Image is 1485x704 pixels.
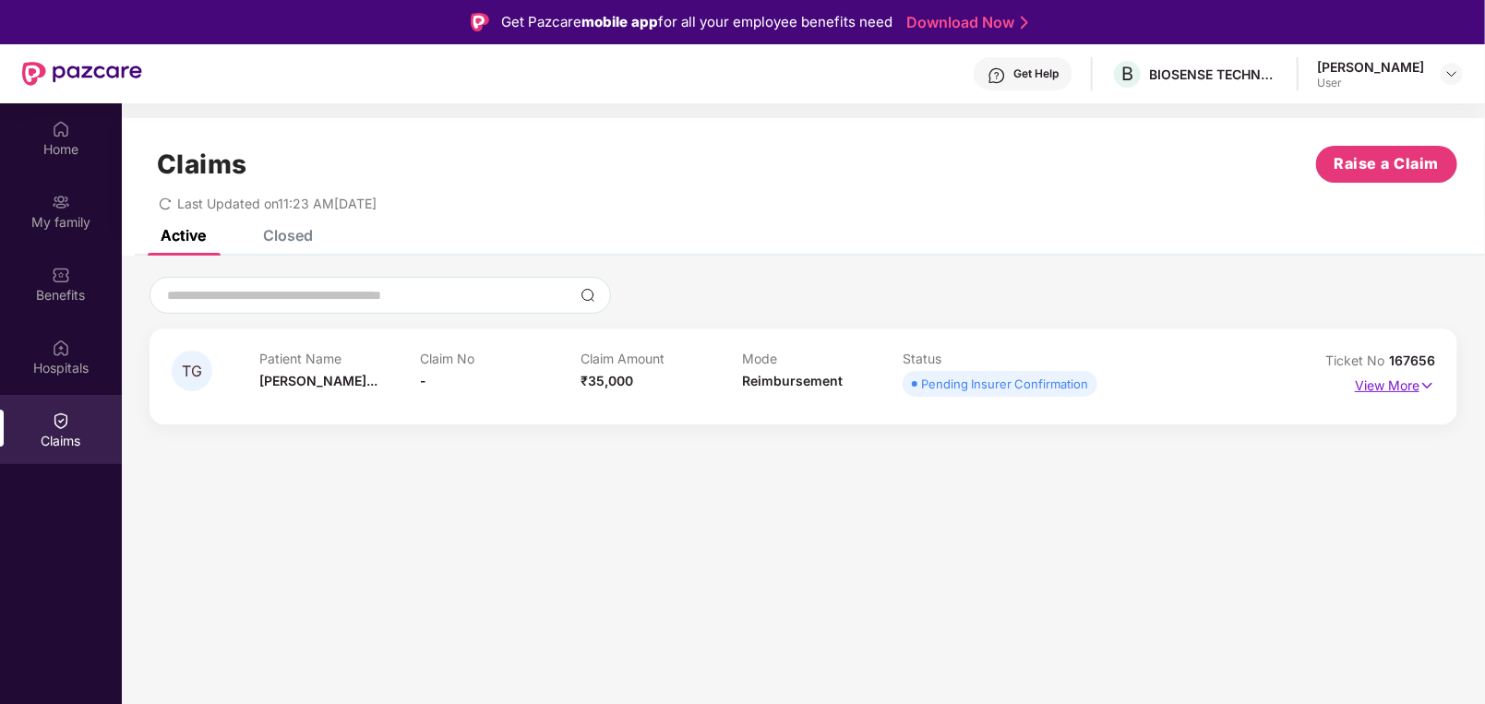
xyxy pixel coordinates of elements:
[1444,66,1459,81] img: svg+xml;base64,PHN2ZyBpZD0iRHJvcGRvd24tMzJ4MzIiIHhtbG5zPSJodHRwOi8vd3d3LnczLm9yZy8yMDAwL3N2ZyIgd2...
[22,62,142,86] img: New Pazcare Logo
[259,373,377,388] span: [PERSON_NAME]...
[581,288,595,303] img: svg+xml;base64,PHN2ZyBpZD0iU2VhcmNoLTMyeDMyIiB4bWxucz0iaHR0cDovL3d3dy53My5vcmcvMjAwMC9zdmciIHdpZH...
[742,373,843,388] span: Reimbursement
[907,13,1023,32] a: Download Now
[581,351,742,366] p: Claim Amount
[161,226,206,245] div: Active
[52,412,70,430] img: svg+xml;base64,PHN2ZyBpZD0iQ2xhaW0iIHhtbG5zPSJodHRwOi8vd3d3LnczLm9yZy8yMDAwL3N2ZyIgd2lkdGg9IjIwIi...
[420,351,581,366] p: Claim No
[988,66,1006,85] img: svg+xml;base64,PHN2ZyBpZD0iSGVscC0zMngzMiIgeG1sbnM9Imh0dHA6Ly93d3cudzMub3JnLzIwMDAvc3ZnIiB3aWR0aD...
[1325,352,1389,368] span: Ticket No
[177,196,377,211] span: Last Updated on 11:23 AM[DATE]
[1317,76,1424,90] div: User
[581,373,634,388] span: ₹35,000
[742,351,903,366] p: Mode
[52,193,70,211] img: svg+xml;base64,PHN2ZyB3aWR0aD0iMjAiIGhlaWdodD0iMjAiIHZpZXdCb3g9IjAgMCAyMCAyMCIgZmlsbD0ibm9uZSIgeG...
[52,339,70,357] img: svg+xml;base64,PHN2ZyBpZD0iSG9zcGl0YWxzIiB4bWxucz0iaHR0cDovL3d3dy53My5vcmcvMjAwMC9zdmciIHdpZHRoPS...
[1389,352,1435,368] span: 167656
[1419,376,1435,396] img: svg+xml;base64,PHN2ZyB4bWxucz0iaHR0cDovL3d3dy53My5vcmcvMjAwMC9zdmciIHdpZHRoPSIxNyIgaGVpZ2h0PSIxNy...
[1335,152,1440,175] span: Raise a Claim
[582,13,659,30] strong: mobile app
[182,364,202,379] span: TG
[1355,371,1435,396] p: View More
[471,13,489,31] img: Logo
[157,149,247,180] h1: Claims
[1021,13,1028,32] img: Stroke
[52,266,70,284] img: svg+xml;base64,PHN2ZyBpZD0iQmVuZWZpdHMiIHhtbG5zPSJodHRwOi8vd3d3LnczLm9yZy8yMDAwL3N2ZyIgd2lkdGg9Ij...
[159,196,172,211] span: redo
[420,373,426,388] span: -
[1149,66,1278,83] div: BIOSENSE TECHNOLOGIES PRIVATE LIMITED
[1121,63,1133,85] span: B
[1317,58,1424,76] div: [PERSON_NAME]
[903,351,1063,366] p: Status
[263,226,313,245] div: Closed
[502,11,893,33] div: Get Pazcare for all your employee benefits need
[921,375,1088,393] div: Pending Insurer Confirmation
[1013,66,1059,81] div: Get Help
[259,351,420,366] p: Patient Name
[1316,146,1457,183] button: Raise a Claim
[52,120,70,138] img: svg+xml;base64,PHN2ZyBpZD0iSG9tZSIgeG1sbnM9Imh0dHA6Ly93d3cudzMub3JnLzIwMDAvc3ZnIiB3aWR0aD0iMjAiIG...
